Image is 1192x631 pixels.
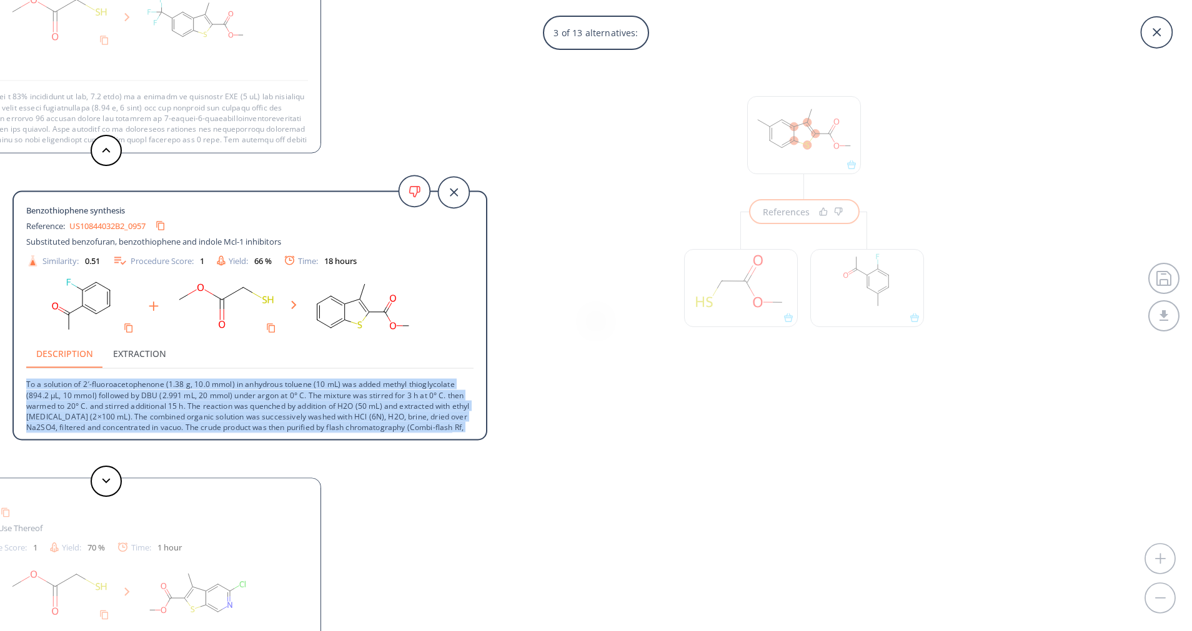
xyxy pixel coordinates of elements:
[26,254,100,267] div: Similarity:
[26,205,129,216] span: Benzothiophene synthesis
[103,338,176,368] button: Extraction
[119,318,139,338] button: Copy to clipboard
[26,275,139,338] svg: CC(=O)c1ccccc1F
[26,220,69,231] span: Reference:
[169,275,281,338] svg: COC(=O)CS
[307,275,419,338] svg: COC(=O)c1sc2ccccc2c1C
[26,338,103,368] button: Description
[547,20,644,46] p: 3 of 13 alternatives:
[200,257,204,265] div: 1
[26,338,474,368] div: procedure tabs
[26,369,474,443] p: To a solution of 2′-fluoroacetophenone (1.38 g, 10.0 mmol) in anhydrous toluene (10 mL) was added...
[112,253,204,268] div: Procedure Score:
[324,257,357,265] div: 18 hours
[151,216,171,236] button: Copy to clipboard
[85,257,100,265] div: 0.51
[284,256,357,266] div: Time:
[261,318,281,338] button: Copy to clipboard
[26,236,281,247] span: Substituted benzofuran, benzothiophene and indole Mcl-1 inhibitors
[254,257,272,265] div: 66 %
[217,255,272,266] div: Yield:
[69,222,146,230] a: US10844032B2_0957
